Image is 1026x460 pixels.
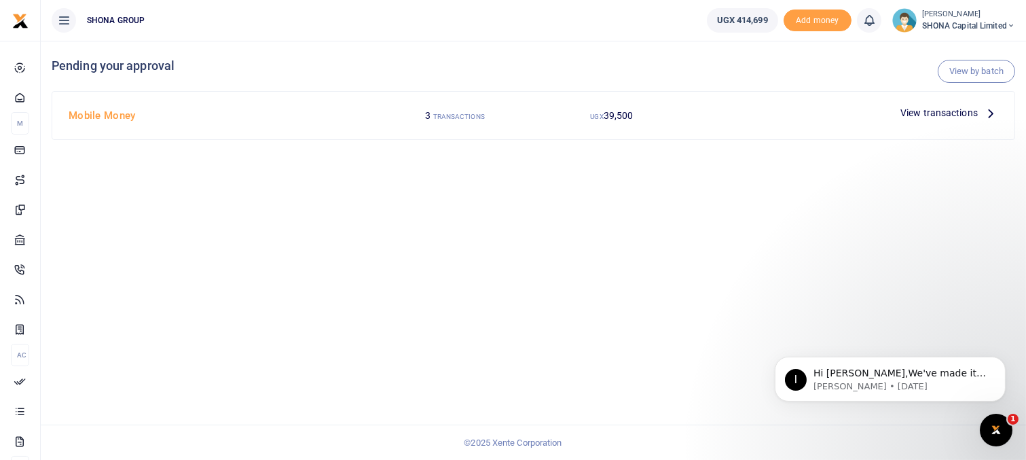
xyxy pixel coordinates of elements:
a: Add money [784,14,851,24]
iframe: Intercom notifications message [754,328,1026,423]
a: View by batch [938,60,1015,83]
img: logo-small [12,13,29,29]
h4: Mobile Money [69,108,371,123]
span: UGX 414,699 [717,14,768,27]
a: profile-user [PERSON_NAME] SHONA Capital Limited [892,8,1015,33]
span: View transactions [900,105,978,120]
a: UGX 414,699 [707,8,778,33]
span: 1 [1008,414,1019,425]
small: TRANSACTIONS [433,113,485,120]
span: 39,500 [604,110,634,121]
small: UGX [590,113,603,120]
li: Toup your wallet [784,10,851,32]
iframe: Intercom live chat [980,414,1012,446]
h4: Pending your approval [52,58,1015,73]
span: Add money [784,10,851,32]
small: [PERSON_NAME] [922,9,1015,20]
img: profile-user [892,8,917,33]
li: Wallet ballance [701,8,784,33]
span: SHONA Capital Limited [922,20,1015,32]
li: Ac [11,344,29,366]
a: logo-small logo-large logo-large [12,15,29,25]
span: 3 [425,110,430,121]
span: SHONA GROUP [81,14,150,26]
li: M [11,112,29,135]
